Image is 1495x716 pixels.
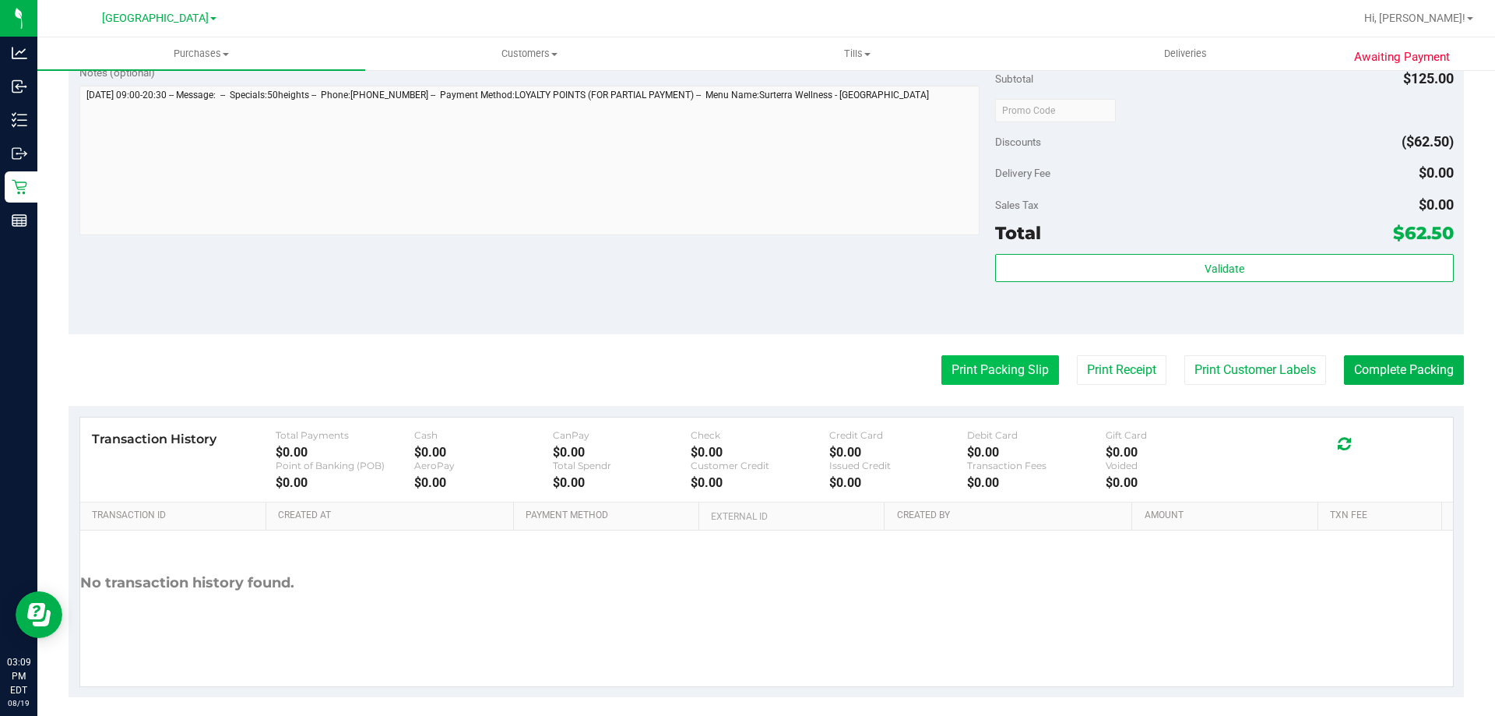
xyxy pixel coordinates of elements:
[1364,12,1465,24] span: Hi, [PERSON_NAME]!
[414,460,553,471] div: AeroPay
[12,45,27,61] inline-svg: Analytics
[1403,70,1454,86] span: $125.00
[691,445,829,460] div: $0.00
[691,475,829,490] div: $0.00
[526,510,693,522] a: Payment Method
[414,429,553,441] div: Cash
[366,47,692,61] span: Customers
[995,222,1041,244] span: Total
[1077,355,1166,385] button: Print Receipt
[276,460,414,471] div: Point of Banking (POB)
[92,510,260,522] a: Transaction ID
[1106,475,1244,490] div: $0.00
[79,66,155,79] span: Notes (optional)
[829,460,968,471] div: Issued Credit
[829,429,968,441] div: Credit Card
[12,112,27,128] inline-svg: Inventory
[995,99,1116,122] input: Promo Code
[967,475,1106,490] div: $0.00
[1393,222,1454,244] span: $62.50
[1145,510,1312,522] a: Amount
[829,445,968,460] div: $0.00
[967,429,1106,441] div: Debit Card
[1354,48,1450,66] span: Awaiting Payment
[1106,460,1244,471] div: Voided
[1022,37,1349,70] a: Deliveries
[995,199,1039,211] span: Sales Tax
[693,37,1021,70] a: Tills
[1106,445,1244,460] div: $0.00
[1330,510,1435,522] a: Txn Fee
[80,531,294,636] div: No transaction history found.
[414,445,553,460] div: $0.00
[1419,196,1454,213] span: $0.00
[37,37,365,70] a: Purchases
[1143,47,1228,61] span: Deliveries
[12,79,27,94] inline-svg: Inbound
[1419,164,1454,181] span: $0.00
[694,47,1020,61] span: Tills
[995,167,1050,179] span: Delivery Fee
[967,445,1106,460] div: $0.00
[691,460,829,471] div: Customer Credit
[278,510,507,522] a: Created At
[1402,133,1454,150] span: ($62.50)
[691,429,829,441] div: Check
[365,37,693,70] a: Customers
[829,475,968,490] div: $0.00
[37,47,365,61] span: Purchases
[12,146,27,161] inline-svg: Outbound
[276,429,414,441] div: Total Payments
[897,510,1126,522] a: Created By
[553,460,691,471] div: Total Spendr
[1344,355,1464,385] button: Complete Packing
[941,355,1059,385] button: Print Packing Slip
[12,179,27,195] inline-svg: Retail
[102,12,209,25] span: [GEOGRAPHIC_DATA]
[553,475,691,490] div: $0.00
[12,213,27,228] inline-svg: Reports
[995,254,1453,282] button: Validate
[414,475,553,490] div: $0.00
[276,475,414,490] div: $0.00
[1184,355,1326,385] button: Print Customer Labels
[995,72,1033,85] span: Subtotal
[16,591,62,638] iframe: Resource center
[1205,263,1244,275] span: Validate
[553,445,691,460] div: $0.00
[1106,429,1244,441] div: Gift Card
[553,429,691,441] div: CanPay
[7,697,30,709] p: 08/19
[698,503,884,531] th: External ID
[7,655,30,697] p: 03:09 PM EDT
[995,128,1041,156] span: Discounts
[967,460,1106,471] div: Transaction Fees
[276,445,414,460] div: $0.00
